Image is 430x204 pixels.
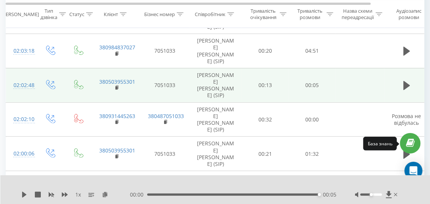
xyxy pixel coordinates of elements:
[190,102,242,137] td: [PERSON_NAME] [PERSON_NAME] (SIP)
[242,34,289,68] td: 00:20
[391,8,427,21] div: Аудіозапис розмови
[40,8,57,21] div: Тип дзвінка
[100,44,136,51] a: 380984837027
[405,162,423,180] div: Open Intercom Messenger
[100,147,136,154] a: 380503955301
[289,137,336,171] td: 01:32
[100,78,136,85] a: 380503955301
[323,191,336,198] span: 00:05
[13,146,28,161] div: 02:00:06
[289,102,336,137] td: 00:00
[289,68,336,102] td: 00:05
[248,8,278,21] div: Тривалість очікування
[195,11,225,17] div: Співробітник
[69,11,84,17] div: Статус
[289,34,336,68] td: 04:51
[130,191,147,198] span: 00:00
[242,137,289,171] td: 00:21
[144,11,175,17] div: Бізнес номер
[13,112,28,127] div: 02:02:10
[100,112,136,120] a: 380931445263
[392,112,421,126] span: Розмова не відбулась
[104,11,118,17] div: Клієнт
[318,193,321,196] div: Accessibility label
[75,191,81,198] span: 1 x
[141,68,190,102] td: 7051033
[141,34,190,68] td: 7051033
[148,112,184,120] a: 380487051033
[370,193,373,196] div: Accessibility label
[190,68,242,102] td: [PERSON_NAME] [PERSON_NAME] (SIP)
[141,137,190,171] td: 7051033
[190,137,242,171] td: [PERSON_NAME] [PERSON_NAME] (SIP)
[242,68,289,102] td: 00:13
[342,8,374,21] div: Назва схеми переадресації
[1,11,39,17] div: [PERSON_NAME]
[295,8,325,21] div: Тривалість розмови
[190,34,242,68] td: [PERSON_NAME] [PERSON_NAME] (SIP)
[368,140,393,147] div: База знань
[13,78,28,93] div: 02:02:48
[242,102,289,137] td: 00:32
[13,44,28,58] div: 02:03:18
